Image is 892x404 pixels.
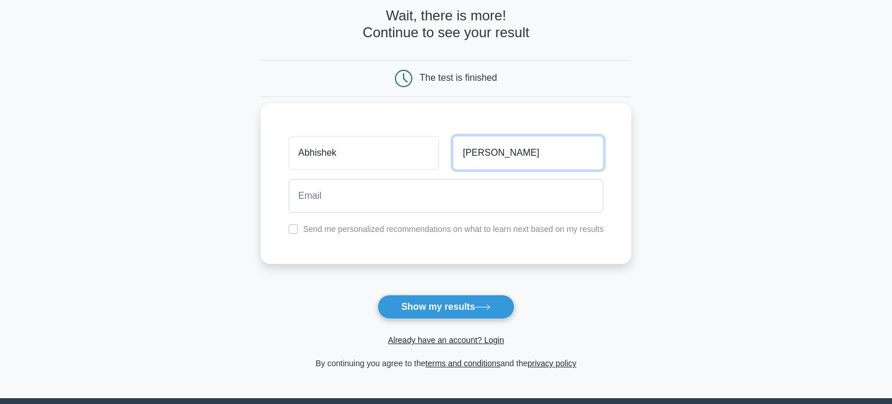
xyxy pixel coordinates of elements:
h4: Wait, there is more! Continue to see your result [261,8,632,41]
label: Send me personalized recommendations on what to learn next based on my results [303,224,604,234]
a: privacy policy [528,359,577,368]
a: terms and conditions [426,359,501,368]
a: Already have an account? Login [388,335,504,345]
input: Last name [453,136,603,170]
input: Email [289,179,604,213]
input: First name [289,136,439,170]
button: Show my results [377,295,515,319]
div: By continuing you agree to the and the [254,356,639,370]
div: The test is finished [420,73,497,83]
